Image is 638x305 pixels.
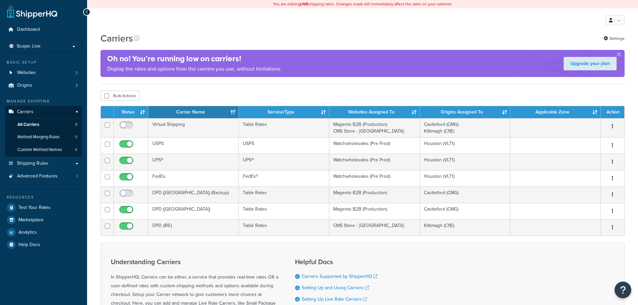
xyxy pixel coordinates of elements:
a: Help Docs [5,239,82,251]
td: CMS Store - [GEOGRAPHIC_DATA] [329,219,420,236]
span: Test Your Rates [18,205,51,211]
td: Castleford (CMG) Kiltimagh (C1IE) [420,118,510,137]
span: Scope: Live [17,44,41,49]
div: Manage Shipping [5,98,82,104]
td: Table Rates [239,219,329,236]
div: Basic Setup [5,60,82,65]
li: Carriers [5,106,82,157]
td: Virtual Shipping [148,118,239,137]
a: Shipping Rules [5,157,82,170]
h3: Helpful Docs [295,258,382,265]
a: Carriers Supported by ShipperHQ [302,273,377,280]
a: Custom Method Names 6 [5,144,82,156]
button: Bulk Actions [100,91,140,101]
a: Dashboard [5,23,82,36]
li: Method Merging Rules [5,131,82,143]
a: All Carriers 7 [5,119,82,131]
span: 1 [76,173,78,179]
span: Analytics [18,230,37,235]
td: UPS® [148,154,239,170]
td: Table Rates [239,186,329,203]
span: Help Docs [18,242,40,248]
span: All Carriers [17,122,39,128]
button: Open Resource Center [615,282,631,298]
th: Websites Assigned To: activate to sort column ascending [329,106,420,118]
li: Advanced Features [5,170,82,182]
span: Dashboard [17,27,40,32]
td: Houston (VLT1) [420,137,510,154]
th: Service/Type: activate to sort column ascending [239,106,329,118]
a: Carriers [5,106,82,118]
li: Websites [5,67,82,79]
a: Analytics [5,226,82,238]
span: 6 [75,147,77,153]
td: Magento B2B (Production) [329,203,420,219]
td: Table Rates [239,118,329,137]
a: Setting Up and Using Carriers [302,284,369,291]
td: DPD (IRE) [148,219,239,236]
td: Kiltimagh (C1IE) [420,219,510,236]
b: LIVE [300,1,308,7]
a: Advanced Features 1 [5,170,82,182]
td: FedEx [148,170,239,186]
a: Setting Up Live Rate Carriers [302,296,367,303]
td: Table Rates [239,203,329,219]
td: DPD ([GEOGRAPHIC_DATA]) (Backup) [148,186,239,203]
span: Marketplace [18,217,44,223]
a: Upgrade your plan [564,57,617,70]
th: Origins Assigned To: activate to sort column ascending [420,106,510,118]
td: Castleford (CMG) [420,186,510,203]
span: Shipping Rules [17,161,48,166]
td: Houston (VLT1) [420,154,510,170]
td: USPS [148,137,239,154]
a: Marketplace [5,214,82,226]
span: 3 [75,83,78,88]
td: FedEx® [239,170,329,186]
td: Magento B2B (Production) CMS Store - [GEOGRAPHIC_DATA] [329,118,420,137]
td: DPD ([GEOGRAPHIC_DATA]) [148,203,239,219]
span: Custom Method Names [17,147,62,153]
td: Magento B2B (Production) [329,186,420,203]
span: Carriers [17,109,33,115]
th: Status: activate to sort column ascending [114,106,148,118]
a: Websites 3 [5,67,82,79]
th: Action [601,106,624,118]
p: Display the rates and options from the carriers you use, without limitations. [107,64,281,74]
span: Websites [17,70,36,76]
span: Advanced Features [17,173,58,179]
td: Castleford (CMG) [420,203,510,219]
li: All Carriers [5,119,82,131]
span: 0 [75,134,77,140]
a: ShipperHQ Home [7,5,57,18]
li: Origins [5,79,82,92]
h1: Carriers [100,32,133,45]
span: Origins [17,83,32,88]
span: Method Merging Rules [17,134,60,140]
td: Watchwholesales (Pre Prod) [329,154,420,170]
td: Houston (VLT1) [420,170,510,186]
td: USPS [239,137,329,154]
span: 3 [75,70,78,76]
a: Origins 3 [5,79,82,92]
a: Settings [604,34,625,43]
h3: Understanding Carriers [111,258,278,265]
td: Watchwholesales (Pre Prod) [329,170,420,186]
li: Custom Method Names [5,144,82,156]
span: 7 [75,122,77,128]
a: Method Merging Rules 0 [5,131,82,143]
th: Applicable Zone: activate to sort column ascending [510,106,601,118]
th: Carrier Name: activate to sort column ascending [148,106,239,118]
a: Test Your Rates [5,202,82,214]
td: UPS® [239,154,329,170]
h4: Oh no! You’re running low on carriers! [107,53,281,64]
div: Resources [5,195,82,200]
td: Watchwholesales (Pre Prod) [329,137,420,154]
